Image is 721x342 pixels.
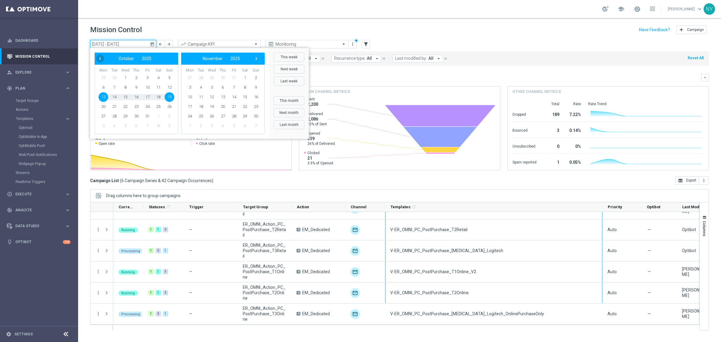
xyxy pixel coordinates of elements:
[138,55,155,63] button: 2025
[436,56,441,61] i: arrow_drop_down
[675,176,699,185] button: open_in_browser Export
[7,192,71,197] button: play_circle_outline Execute keyboard_arrow_right
[106,193,181,198] div: Row Groups
[297,312,300,316] span: A
[165,111,174,121] span: 2
[99,141,115,146] span: Open rate
[274,65,304,74] button: Next week
[699,176,709,185] button: more_vert
[7,240,71,244] button: lightbulb Optibot +10
[240,73,250,83] span: 1
[90,48,309,139] bs-daterangepicker-container: calendar
[110,121,119,131] span: 4
[132,83,141,92] span: 9
[350,225,360,235] img: Optimail
[7,223,65,229] div: Data Studio
[274,108,304,117] button: Next month
[229,102,239,111] span: 21
[230,56,240,61] span: 2025
[274,96,304,105] button: This month
[702,221,707,236] span: Columns
[110,102,119,111] span: 21
[240,92,250,102] span: 15
[65,69,71,75] i: keyboard_arrow_right
[19,159,78,168] div: Webpage Pop-up
[7,239,12,245] i: lightbulb
[687,28,704,32] span: Campaign
[704,3,715,15] div: NY
[229,83,239,92] span: 7
[307,155,333,161] span: 21
[392,55,443,63] button: Last modified by: All arrow_drop_down
[7,54,71,59] button: Mission Control
[676,26,707,34] button: add Campaign
[7,234,71,250] div: Optibot
[184,68,196,73] th: weekday
[618,6,624,12] span: school
[143,83,152,92] span: 10
[15,87,65,90] span: Plan
[132,111,141,121] span: 30
[143,121,152,131] span: 7
[143,111,152,121] span: 31
[307,131,335,136] span: Opened
[251,92,261,102] span: 16
[156,40,165,48] button: arrow_back
[7,191,65,197] div: Execute
[513,125,537,135] div: Bounced
[110,73,119,83] span: 30
[588,102,704,106] div: Rate Trend
[443,56,448,61] i: close
[304,89,350,94] h4: Main channel metrics
[228,68,239,73] th: weekday
[382,56,386,61] i: close
[7,70,12,75] i: person_search
[297,291,300,295] span: A
[7,207,12,213] i: track_changes
[229,92,239,102] span: 14
[16,168,78,177] div: Streams
[110,92,119,102] span: 14
[567,125,581,135] div: 0.14%
[350,288,360,298] img: Optimail
[297,270,300,273] span: A
[307,102,318,107] span: 2,200
[99,111,108,121] span: 27
[65,85,71,91] i: keyboard_arrow_right
[96,311,101,316] i: more_vert
[307,111,327,116] span: Delivered
[7,70,65,75] div: Explore
[307,136,335,141] span: 539
[19,150,78,159] div: Web Push Notifications
[703,75,707,80] i: keyboard_arrow_down
[302,290,330,295] span: EM_Dedicated
[7,191,12,197] i: play_circle_outline
[154,111,163,121] span: 1
[120,102,130,111] span: 22
[513,157,537,166] div: Spam reported
[240,111,250,121] span: 29
[110,83,119,92] span: 7
[297,249,300,252] span: A
[121,178,212,183] span: 6 Campaign Series & 42 Campaign Occurrences
[120,83,130,92] span: 8
[96,227,101,232] i: more_vert
[567,109,581,119] div: 7.22%
[675,178,709,183] multiple-options-button: Export to CSV
[334,56,365,61] span: Recurrence type:
[544,109,559,119] div: 189
[395,56,427,61] span: Last modified by:
[196,102,206,111] span: 18
[307,141,335,146] span: 26% of Delivered
[185,121,195,131] span: 1
[132,102,141,111] span: 23
[142,68,153,73] th: weekday
[350,309,360,319] img: Optimail
[218,68,229,73] th: weekday
[199,55,227,63] button: November
[513,109,537,119] div: Dropped
[302,269,330,274] span: EM_Dedicated
[15,192,65,196] span: Execute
